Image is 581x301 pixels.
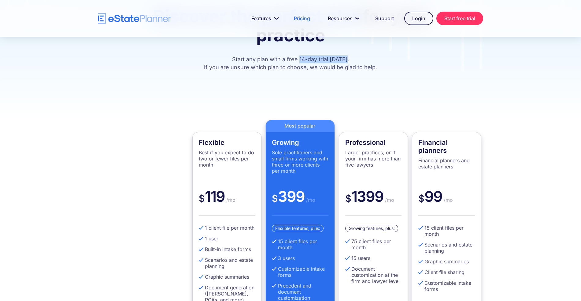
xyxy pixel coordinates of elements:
li: 15 client files per month [418,225,475,237]
span: /mo [442,197,453,203]
div: 99 [418,187,475,216]
li: Scenarios and estate planning [199,257,255,269]
li: Client file sharing [418,269,475,275]
li: 1 client file per month [199,225,255,231]
li: 15 client files per month [272,238,328,250]
h4: Growing [272,138,328,146]
a: Features [244,12,283,24]
div: Growing features, plus: [345,225,398,232]
li: Scenarios and estate planning [418,242,475,254]
li: 75 client files per month [345,238,402,250]
li: Graphic summaries [199,274,255,280]
li: Built-in intake forms [199,246,255,252]
span: /mo [225,197,235,203]
span: /mo [383,197,394,203]
div: 1399 [345,187,402,216]
h4: Flexible [199,138,255,146]
div: Flexible features, plus: [272,225,324,232]
li: Precedent and document customization [272,283,328,301]
h4: Financial planners [418,138,475,154]
span: $ [418,193,424,204]
a: Resources [320,12,365,24]
a: home [98,13,171,24]
span: $ [272,193,278,204]
span: $ [199,193,205,204]
p: Sole practitioners and small firms working with three or more clients per month [272,149,328,174]
li: Customizable intake forms [272,266,328,278]
h4: Professional [345,138,402,146]
p: Financial planners and estate planners [418,157,475,170]
div: 399 [272,187,328,216]
span: $ [345,193,351,204]
li: Customizable intake forms [418,280,475,292]
p: Best if you expect to do two or fewer files per month [199,149,255,168]
li: Graphic summaries [418,258,475,265]
li: Document customization at the firm and lawyer level [345,266,402,284]
span: /mo [305,197,315,203]
li: 3 users [272,255,328,261]
a: Pricing [287,12,317,24]
p: Start any plan with a free 14-day trial [DATE]. If you are unsure which plan to choose, we would ... [125,55,456,71]
li: 15 users [345,255,402,261]
div: 119 [199,187,255,216]
li: 1 user [199,235,255,242]
a: Support [368,12,401,24]
p: Larger practices, or if your firm has more than five lawyers [345,149,402,168]
a: Start free trial [436,12,483,25]
a: Login [404,12,433,25]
